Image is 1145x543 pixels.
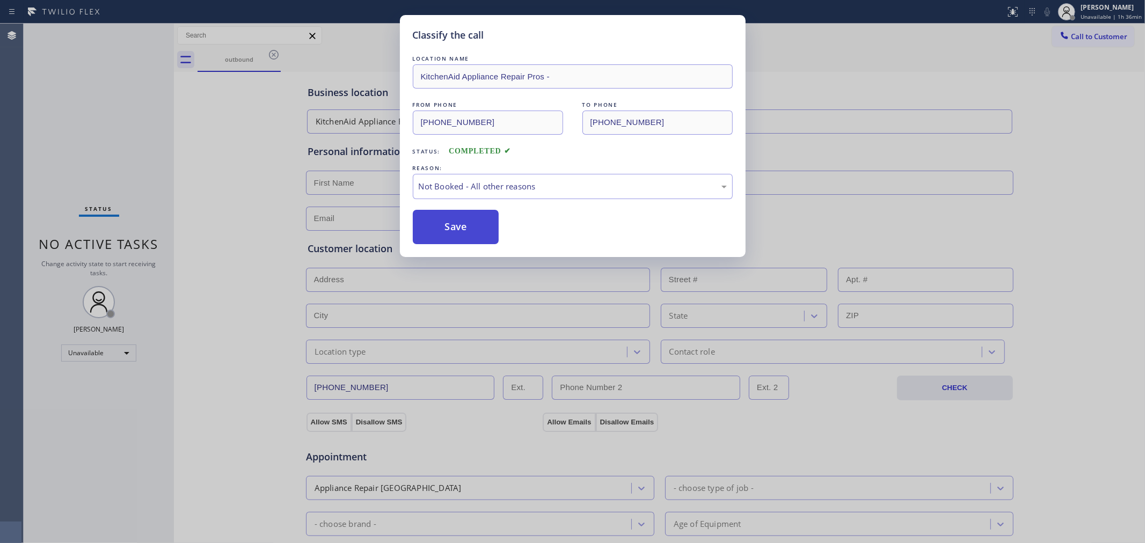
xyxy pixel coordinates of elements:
button: Save [413,210,499,244]
input: To phone [582,111,733,135]
div: TO PHONE [582,99,733,111]
input: From phone [413,111,563,135]
h5: Classify the call [413,28,484,42]
div: LOCATION NAME [413,53,733,64]
div: Not Booked - All other reasons [419,180,727,193]
span: COMPLETED [449,147,511,155]
div: REASON: [413,163,733,174]
span: Status: [413,148,441,155]
div: FROM PHONE [413,99,563,111]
